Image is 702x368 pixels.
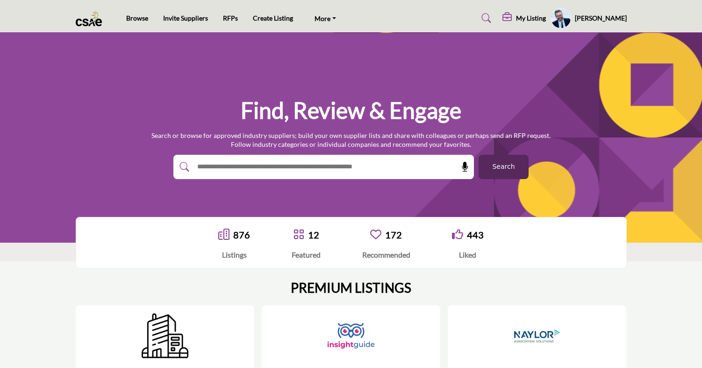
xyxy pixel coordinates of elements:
[492,162,515,172] span: Search
[233,229,250,240] a: 876
[151,131,551,149] p: Search or browse for approved industry suppliers; build your own supplier lists and share with co...
[163,14,208,22] a: Invite Suppliers
[328,312,374,359] img: Insight Guide
[514,312,560,359] img: Naylor Associations Sol...
[479,155,529,179] button: Search
[241,96,461,125] h1: Find, Review & Engage
[575,14,627,23] h5: [PERSON_NAME]
[452,249,484,260] div: Liked
[473,11,497,26] a: Search
[253,14,293,22] a: Create Listing
[502,13,546,24] div: My Listing
[516,14,546,22] h5: My Listing
[452,229,463,240] i: Go to Liked
[362,249,410,260] div: Recommended
[292,249,321,260] div: Featured
[467,229,484,240] a: 443
[385,229,402,240] a: 172
[223,14,238,22] a: RFPs
[308,229,319,240] a: 12
[142,312,188,359] img: Honest Agency
[551,8,571,29] button: Show hide supplier dropdown
[293,229,304,241] a: Go to Featured
[218,249,250,260] div: Listings
[370,229,381,241] a: Go to Recommended
[76,11,107,26] img: Site Logo
[126,14,148,22] a: Browse
[291,280,411,296] h2: PREMIUM LISTINGS
[308,12,343,25] a: More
